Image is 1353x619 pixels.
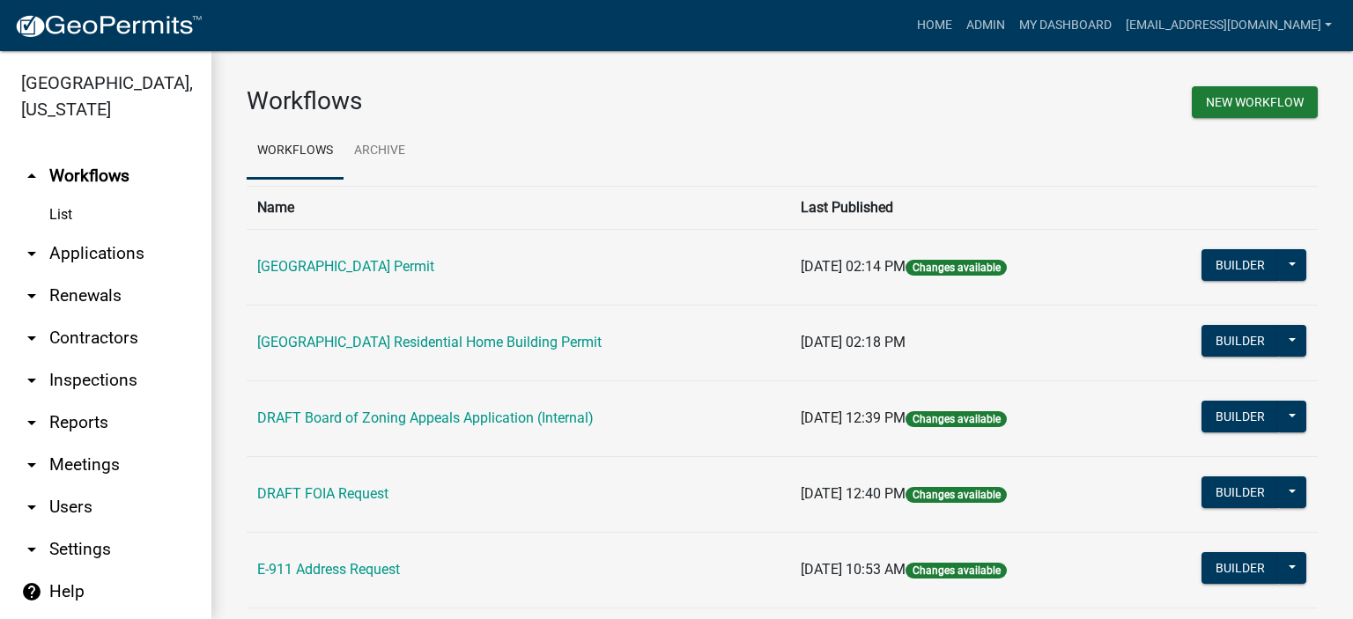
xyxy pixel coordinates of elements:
[959,9,1012,42] a: Admin
[906,260,1006,276] span: Changes available
[1192,86,1318,118] button: New Workflow
[801,485,906,502] span: [DATE] 12:40 PM
[21,454,42,475] i: arrow_drop_down
[906,411,1006,427] span: Changes available
[21,243,42,264] i: arrow_drop_down
[1201,552,1279,584] button: Builder
[906,487,1006,503] span: Changes available
[790,186,1127,229] th: Last Published
[1201,249,1279,281] button: Builder
[257,258,434,275] a: [GEOGRAPHIC_DATA] Permit
[21,412,42,433] i: arrow_drop_down
[257,409,594,426] a: DRAFT Board of Zoning Appeals Application (Internal)
[1201,476,1279,508] button: Builder
[21,370,42,391] i: arrow_drop_down
[801,258,906,275] span: [DATE] 02:14 PM
[1201,401,1279,432] button: Builder
[247,123,344,180] a: Workflows
[257,485,388,502] a: DRAFT FOIA Request
[21,285,42,306] i: arrow_drop_down
[910,9,959,42] a: Home
[344,123,416,180] a: Archive
[247,186,790,229] th: Name
[906,563,1006,578] span: Changes available
[801,409,906,426] span: [DATE] 12:39 PM
[21,581,42,602] i: help
[21,497,42,518] i: arrow_drop_down
[257,561,400,578] a: E-911 Address Request
[247,86,769,116] h3: Workflows
[1201,325,1279,357] button: Builder
[801,561,906,578] span: [DATE] 10:53 AM
[801,334,906,350] span: [DATE] 02:18 PM
[1012,9,1119,42] a: My Dashboard
[1119,9,1339,42] a: [EMAIL_ADDRESS][DOMAIN_NAME]
[21,166,42,187] i: arrow_drop_up
[21,328,42,349] i: arrow_drop_down
[21,539,42,560] i: arrow_drop_down
[257,334,602,350] a: [GEOGRAPHIC_DATA] Residential Home Building Permit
